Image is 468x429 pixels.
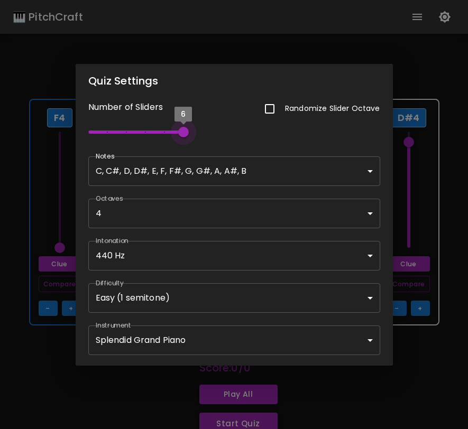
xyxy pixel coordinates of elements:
label: Octaves [96,194,123,203]
label: Difficulty [96,278,124,287]
label: Notes [96,152,114,161]
div: Easy (1 semitone) [88,283,380,313]
label: Intonation [96,236,129,245]
span: 6 [181,108,186,119]
div: 440 Hz [88,241,380,271]
p: Randomize Slider Octave [285,103,380,114]
div: 4 [88,199,380,228]
p: Number of Sliders [88,101,259,114]
label: Instrument [96,321,131,330]
div: C, C#, D, D#, E, F, F#, G, G#, A, A#, B [88,156,380,186]
h2: Quiz Settings [76,64,393,98]
div: Splendid Grand Piano [88,325,380,355]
